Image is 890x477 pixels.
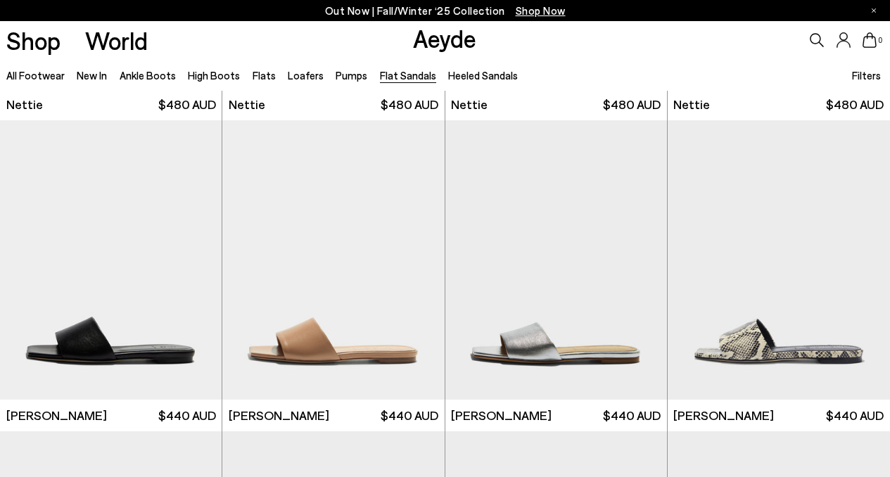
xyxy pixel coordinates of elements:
a: Shop [6,28,61,53]
a: 0 [863,32,877,48]
span: [PERSON_NAME] [673,407,774,424]
a: All Footwear [6,69,65,82]
a: World [85,28,148,53]
a: Flat Sandals [380,69,436,82]
span: [PERSON_NAME] [6,407,107,424]
span: Nettie [673,96,710,113]
span: $480 AUD [158,96,216,113]
span: Filters [852,69,881,82]
a: [PERSON_NAME] $440 AUD [222,400,444,431]
a: New In [77,69,107,82]
a: Heeled Sandals [448,69,518,82]
a: [PERSON_NAME] $440 AUD [668,400,890,431]
a: Loafers [288,69,324,82]
span: Navigate to /collections/new-in [516,4,566,17]
span: $480 AUD [603,96,661,113]
span: $480 AUD [826,96,884,113]
span: Nettie [6,96,43,113]
img: Anna Leather Sandals [445,120,667,400]
span: $440 AUD [158,407,216,424]
a: Pumps [336,69,367,82]
a: Flats [253,69,276,82]
span: Nettie [451,96,488,113]
span: $480 AUD [381,96,438,113]
span: $440 AUD [826,407,884,424]
a: Aeyde [413,23,476,53]
img: Anna Leather Sandals [222,120,444,400]
p: Out Now | Fall/Winter ‘25 Collection [325,2,566,20]
span: 0 [877,37,884,44]
a: Nettie $480 AUD [445,89,667,120]
span: $440 AUD [603,407,661,424]
a: High Boots [188,69,240,82]
span: Nettie [229,96,265,113]
a: Nettie $480 AUD [222,89,444,120]
span: [PERSON_NAME] [451,407,552,424]
span: $440 AUD [381,407,438,424]
span: [PERSON_NAME] [229,407,329,424]
a: Nettie $480 AUD [668,89,890,120]
a: [PERSON_NAME] $440 AUD [445,400,667,431]
img: Anna Leather Sandals [668,120,890,400]
a: Ankle Boots [120,69,176,82]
